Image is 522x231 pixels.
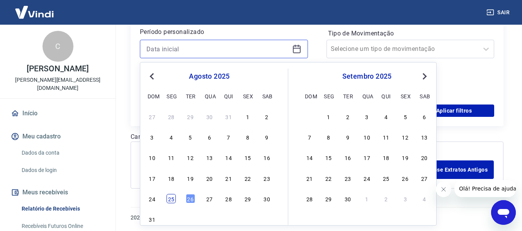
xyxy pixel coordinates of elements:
[224,174,233,183] div: Choose quinta-feira, 21 de agosto de 2025
[224,153,233,162] div: Choose quinta-feira, 14 de agosto de 2025
[224,132,233,142] div: Choose quinta-feira, 7 de agosto de 2025
[205,194,214,203] div: Choose quarta-feira, 27 de agosto de 2025
[362,91,372,101] div: qua
[186,91,195,101] div: ter
[420,174,429,183] div: Choose sábado, 27 de setembro de 2025
[262,174,272,183] div: Choose sábado, 23 de agosto de 2025
[148,194,157,203] div: Choose domingo, 24 de agosto de 2025
[167,174,176,183] div: Choose segunda-feira, 18 de agosto de 2025
[401,91,410,101] div: sex
[224,194,233,203] div: Choose quinta-feira, 28 de agosto de 2025
[343,174,352,183] div: Choose terça-feira, 23 de setembro de 2025
[224,214,233,224] div: Choose quinta-feira, 4 de setembro de 2025
[454,180,516,197] iframe: Mensagem da empresa
[147,72,156,81] button: Previous Month
[186,153,195,162] div: Choose terça-feira, 12 de agosto de 2025
[6,76,109,92] p: [PERSON_NAME][EMAIL_ADDRESS][DOMAIN_NAME]
[491,200,516,225] iframe: Botão para abrir a janela de mensagens
[224,91,233,101] div: qui
[148,153,157,162] div: Choose domingo, 10 de agosto de 2025
[262,153,272,162] div: Choose sábado, 16 de agosto de 2025
[205,91,214,101] div: qua
[146,43,289,55] input: Data inicial
[343,132,352,142] div: Choose terça-feira, 9 de setembro de 2025
[167,112,176,121] div: Choose segunda-feira, 28 de julho de 2025
[167,153,176,162] div: Choose segunda-feira, 11 de agosto de 2025
[186,132,195,142] div: Choose terça-feira, 5 de agosto de 2025
[27,65,88,73] p: [PERSON_NAME]
[420,153,429,162] div: Choose sábado, 20 de setembro de 2025
[205,153,214,162] div: Choose quarta-feira, 13 de agosto de 2025
[420,112,429,121] div: Choose sábado, 6 de setembro de 2025
[9,128,106,145] button: Meu cadastro
[401,174,410,183] div: Choose sexta-feira, 26 de setembro de 2025
[420,194,429,203] div: Choose sábado, 4 de outubro de 2025
[401,194,410,203] div: Choose sexta-feira, 3 de outubro de 2025
[324,112,333,121] div: Choose segunda-feira, 1 de setembro de 2025
[305,132,314,142] div: Choose domingo, 7 de setembro de 2025
[148,174,157,183] div: Choose domingo, 17 de agosto de 2025
[148,214,157,224] div: Choose domingo, 31 de agosto de 2025
[5,5,65,12] span: Olá! Precisa de ajuda?
[305,112,314,121] div: Choose domingo, 31 de agosto de 2025
[243,153,252,162] div: Choose sexta-feira, 15 de agosto de 2025
[343,194,352,203] div: Choose terça-feira, 30 de setembro de 2025
[167,132,176,142] div: Choose segunda-feira, 4 de agosto de 2025
[343,112,352,121] div: Choose terça-feira, 2 de setembro de 2025
[243,132,252,142] div: Choose sexta-feira, 8 de agosto de 2025
[381,132,391,142] div: Choose quinta-feira, 11 de setembro de 2025
[148,91,157,101] div: dom
[305,153,314,162] div: Choose domingo, 14 de setembro de 2025
[19,201,106,217] a: Relatório de Recebíveis
[401,153,410,162] div: Choose sexta-feira, 19 de setembro de 2025
[420,132,429,142] div: Choose sábado, 13 de setembro de 2025
[140,27,308,37] p: Período personalizado
[305,91,314,101] div: dom
[381,153,391,162] div: Choose quinta-feira, 18 de setembro de 2025
[401,112,410,121] div: Choose sexta-feira, 5 de setembro de 2025
[186,214,195,224] div: Choose terça-feira, 2 de setembro de 2025
[362,153,372,162] div: Choose quarta-feira, 17 de setembro de 2025
[262,91,272,101] div: sab
[224,112,233,121] div: Choose quinta-feira, 31 de julho de 2025
[324,174,333,183] div: Choose segunda-feira, 22 de setembro de 2025
[343,91,352,101] div: ter
[420,91,429,101] div: sab
[324,132,333,142] div: Choose segunda-feira, 8 de setembro de 2025
[305,194,314,203] div: Choose domingo, 28 de setembro de 2025
[262,132,272,142] div: Choose sábado, 9 de agosto de 2025
[167,214,176,224] div: Choose segunda-feira, 1 de setembro de 2025
[205,112,214,121] div: Choose quarta-feira, 30 de julho de 2025
[186,112,195,121] div: Choose terça-feira, 29 de julho de 2025
[146,111,272,225] div: month 2025-08
[9,105,106,122] a: Início
[381,174,391,183] div: Choose quinta-feira, 25 de setembro de 2025
[418,160,494,179] a: Acesse Extratos Antigos
[485,5,513,20] button: Sair
[9,0,60,24] img: Vindi
[381,91,391,101] div: qui
[324,153,333,162] div: Choose segunda-feira, 15 de setembro de 2025
[436,182,451,197] iframe: Fechar mensagem
[43,31,73,62] div: C
[324,91,333,101] div: seg
[131,214,503,222] p: 2025 ©
[167,194,176,203] div: Choose segunda-feira, 25 de agosto de 2025
[262,194,272,203] div: Choose sábado, 30 de agosto de 2025
[243,91,252,101] div: sex
[262,112,272,121] div: Choose sábado, 2 de agosto de 2025
[324,194,333,203] div: Choose segunda-feira, 29 de setembro de 2025
[305,174,314,183] div: Choose domingo, 21 de setembro de 2025
[186,174,195,183] div: Choose terça-feira, 19 de agosto de 2025
[146,72,272,81] div: agosto 2025
[243,194,252,203] div: Choose sexta-feira, 29 de agosto de 2025
[205,174,214,183] div: Choose quarta-feira, 20 de agosto de 2025
[205,132,214,142] div: Choose quarta-feira, 6 de agosto de 2025
[381,112,391,121] div: Choose quinta-feira, 4 de setembro de 2025
[262,214,272,224] div: Choose sábado, 6 de setembro de 2025
[19,145,106,161] a: Dados da conta
[362,112,372,121] div: Choose quarta-feira, 3 de setembro de 2025
[414,105,494,117] button: Aplicar filtros
[148,132,157,142] div: Choose domingo, 3 de agosto de 2025
[148,112,157,121] div: Choose domingo, 27 de julho de 2025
